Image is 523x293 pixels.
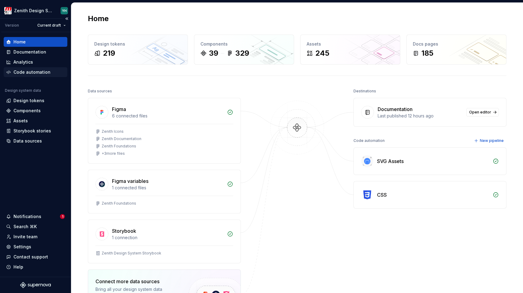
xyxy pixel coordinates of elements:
a: Components39329 [194,35,294,65]
a: Storybook stories [4,126,67,136]
div: Zenith Design System [14,8,53,14]
div: SVG Assets [377,158,404,165]
a: Invite team [4,232,67,242]
svg: Supernova Logo [20,282,51,288]
button: Contact support [4,252,67,262]
button: Search ⌘K [4,222,67,232]
div: Zenith Foundations [102,201,136,206]
div: Assets [307,41,394,47]
a: Components [4,106,67,116]
div: Home [13,39,26,45]
div: Documentation [13,49,46,55]
button: Notifications1 [4,212,67,221]
span: Open editor [469,110,491,115]
a: Open editor [466,108,499,117]
a: Storybook1 connectionZenith Design System Storybook [88,220,241,263]
div: Code automation [13,69,50,75]
div: Figma [112,106,126,113]
a: Design tokens [4,96,67,106]
div: Destinations [353,87,376,95]
div: Zenith Design System Storybook [102,251,161,256]
div: Design tokens [94,41,181,47]
div: Data sources [13,138,42,144]
div: Invite team [13,234,37,240]
span: Current draft [37,23,61,28]
div: Design tokens [13,98,44,104]
div: Storybook stories [13,128,51,134]
div: 245 [315,48,329,58]
div: 219 [103,48,115,58]
button: Zenith Design SystemYH [1,4,70,17]
div: Data sources [88,87,112,95]
div: + 3 more files [102,151,125,156]
div: 39 [209,48,218,58]
a: Documentation [4,47,67,57]
div: Zenith Icons [102,129,124,134]
div: Zenith Documentation [102,136,141,141]
div: Last published 12 hours ago [378,113,463,119]
div: 329 [235,48,249,58]
div: 1 connection [112,235,223,241]
div: Storybook [112,227,136,235]
a: Assets245 [300,35,400,65]
img: e95d57dd-783c-4905-b3fc-0c5af85c8823.png [4,7,12,14]
span: New pipeline [480,138,504,143]
button: Current draft [35,21,69,30]
div: Connect more data sources [95,278,178,285]
div: Figma variables [112,177,148,185]
div: 6 connected files [112,113,223,119]
div: Code automation [353,136,385,145]
a: Assets [4,116,67,126]
a: Figma6 connected filesZenith IconsZenith DocumentationZenith Foundations+3more files [88,98,241,164]
div: Design system data [5,88,41,93]
div: Help [13,264,23,270]
div: Documentation [378,106,413,113]
div: Components [200,41,288,47]
button: Collapse sidebar [62,14,71,23]
div: CSS [377,191,387,198]
a: Code automation [4,67,67,77]
div: Docs pages [413,41,500,47]
a: Docs pages185 [406,35,506,65]
div: 185 [421,48,433,58]
a: Design tokens219 [88,35,188,65]
div: Version [5,23,19,28]
div: 1 connected files [112,185,223,191]
button: New pipeline [472,136,506,145]
div: Notifications [13,213,41,220]
a: Home [4,37,67,47]
div: Assets [13,118,28,124]
div: Contact support [13,254,48,260]
h2: Home [88,14,109,24]
a: Figma variables1 connected filesZenith Foundations [88,170,241,213]
div: YH [62,8,67,13]
div: Search ⌘K [13,224,37,230]
a: Analytics [4,57,67,67]
a: Settings [4,242,67,252]
div: Zenith Foundations [102,144,136,149]
div: Analytics [13,59,33,65]
div: Components [13,108,41,114]
button: Help [4,262,67,272]
a: Data sources [4,136,67,146]
span: 1 [60,214,65,219]
div: Settings [13,244,31,250]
